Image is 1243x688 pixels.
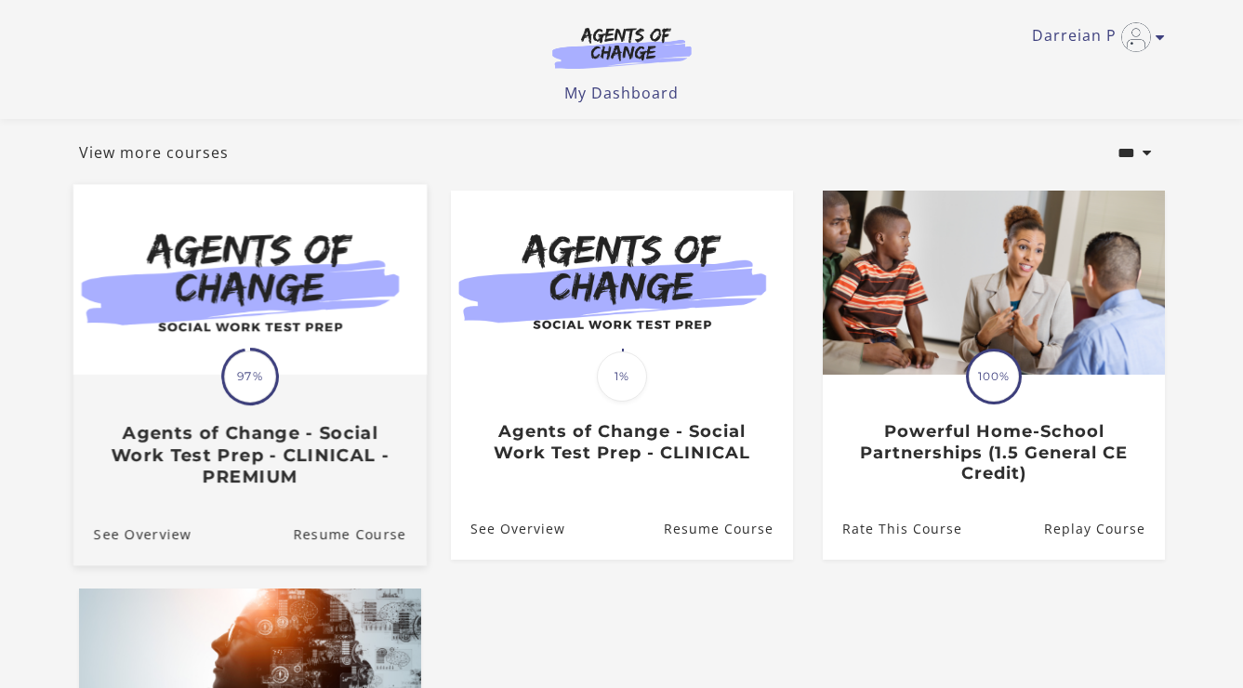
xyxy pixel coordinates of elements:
[1043,498,1164,559] a: Powerful Home-School Partnerships (1.5 General CE Credit): Resume Course
[842,421,1144,484] h3: Powerful Home-School Partnerships (1.5 General CE Credit)
[73,502,191,564] a: Agents of Change - Social Work Test Prep - CLINICAL - PREMIUM: See Overview
[969,351,1019,402] span: 100%
[823,498,962,559] a: Powerful Home-School Partnerships (1.5 General CE Credit): Rate This Course
[1032,22,1156,52] a: Toggle menu
[564,83,679,103] a: My Dashboard
[293,502,427,564] a: Agents of Change - Social Work Test Prep - CLINICAL - PREMIUM: Resume Course
[79,141,229,164] a: View more courses
[451,498,565,559] a: Agents of Change - Social Work Test Prep - CLINICAL: See Overview
[470,421,773,463] h3: Agents of Change - Social Work Test Prep - CLINICAL
[224,351,276,403] span: 97%
[597,351,647,402] span: 1%
[93,422,405,487] h3: Agents of Change - Social Work Test Prep - CLINICAL - PREMIUM
[663,498,792,559] a: Agents of Change - Social Work Test Prep - CLINICAL: Resume Course
[533,26,711,69] img: Agents of Change Logo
